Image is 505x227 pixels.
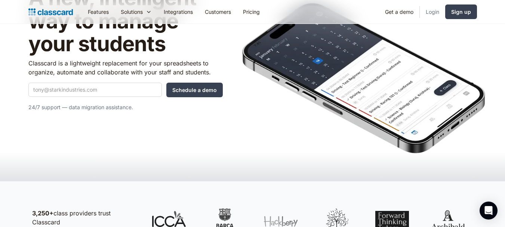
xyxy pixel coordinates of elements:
[199,3,237,20] a: Customers
[166,83,223,97] input: Schedule a demo
[158,3,199,20] a: Integrations
[28,103,223,112] p: 24/7 support — data migration assistance.
[445,4,477,19] a: Sign up
[82,3,115,20] a: Features
[451,8,471,16] div: Sign up
[379,3,419,20] a: Get a demo
[420,3,445,20] a: Login
[28,83,223,97] form: Quick Demo Form
[115,3,158,20] div: Solutions
[32,209,137,227] p: class providers trust Classcard
[237,3,266,20] a: Pricing
[32,209,53,217] strong: 3,250+
[28,59,223,77] p: Classcard is a lightweight replacement for your spreadsheets to organize, automate and collaborat...
[28,7,73,17] a: Logo
[28,83,162,97] input: tony@starkindustries.com
[480,202,498,220] div: Open Intercom Messenger
[121,8,143,16] div: Solutions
